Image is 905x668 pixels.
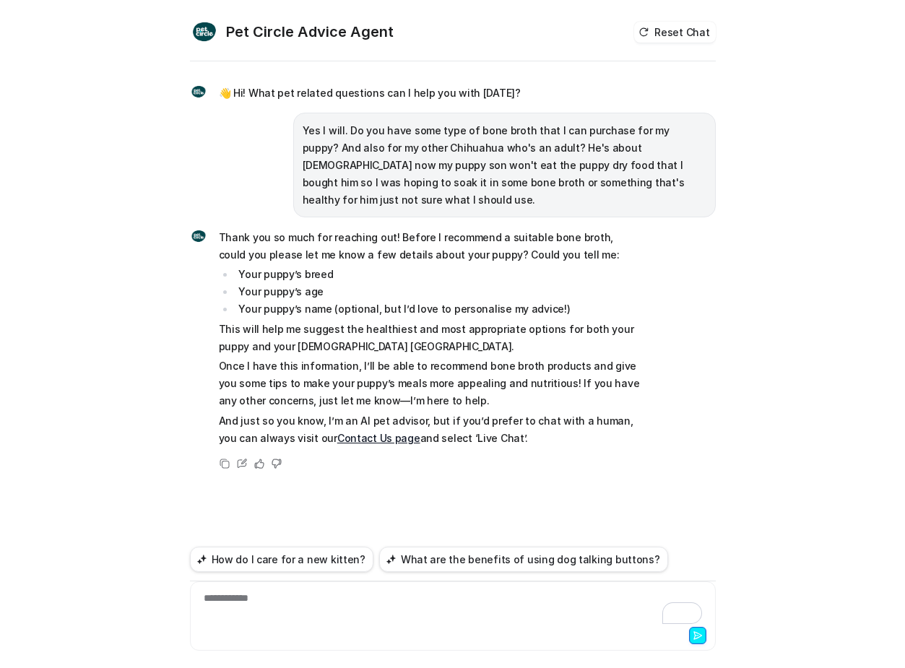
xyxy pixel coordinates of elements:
div: To enrich screen reader interactions, please activate Accessibility in Grammarly extension settings [194,591,712,624]
img: Widget [190,83,207,100]
button: How do I care for a new kitten? [190,547,373,572]
p: Yes I will. Do you have some type of bone broth that I can purchase for my puppy? And also for my... [303,122,706,209]
li: Your puppy’s name (optional, but I’d love to personalise my advice!) [235,300,641,318]
p: This will help me suggest the healthiest and most appropriate options for both your puppy and you... [219,321,641,355]
li: Your puppy’s age [235,283,641,300]
a: Contact Us page [337,432,420,444]
button: What are the benefits of using dog talking buttons? [379,547,668,572]
p: Once I have this information, I’ll be able to recommend bone broth products and give you some tip... [219,357,641,409]
p: And just so you know, I’m an AI pet advisor, but if you’d prefer to chat with a human, you can al... [219,412,641,447]
li: Your puppy’s breed [235,266,641,283]
p: Thank you so much for reaching out! Before I recommend a suitable bone broth, could you please le... [219,229,641,264]
button: Reset Chat [634,22,715,43]
h2: Pet Circle Advice Agent [226,22,394,42]
p: 👋 Hi! What pet related questions can I help you with [DATE]? [219,84,521,102]
img: Widget [190,227,207,245]
img: Widget [190,17,219,46]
